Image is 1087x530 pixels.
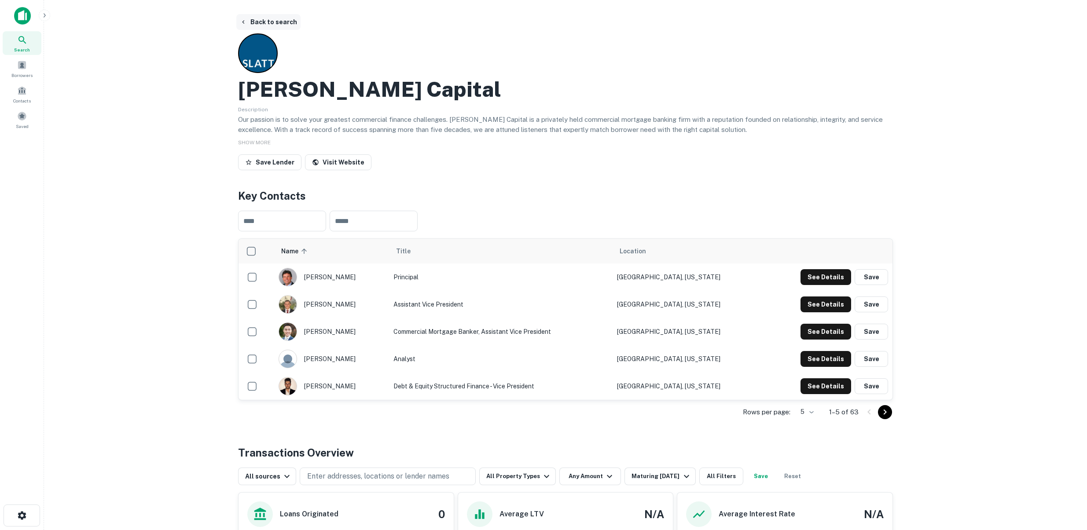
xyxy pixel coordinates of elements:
img: 1516323476295 [279,268,297,286]
a: Search [3,31,41,55]
td: Debt & Equity Structured Finance - Vice President [389,373,612,400]
button: All Filters [699,468,743,485]
th: Location [613,239,763,263]
button: All Property Types [479,468,556,485]
p: Rows per page: [743,407,790,417]
button: Save [855,296,888,312]
img: 1638466670066 [279,323,297,340]
button: See Details [801,378,851,394]
th: Name [274,239,389,263]
span: Location [620,246,646,256]
button: Save [855,324,888,340]
button: All sources [238,468,296,485]
div: [PERSON_NAME] [279,322,385,341]
h4: Key Contacts [238,188,893,204]
td: [GEOGRAPHIC_DATA], [US_STATE] [613,345,763,373]
td: Analyst [389,345,612,373]
h4: N/A [864,506,884,522]
button: Save Lender [238,154,301,170]
button: Save [855,378,888,394]
span: Search [14,46,30,53]
td: [GEOGRAPHIC_DATA], [US_STATE] [613,373,763,400]
div: [PERSON_NAME] [279,350,385,368]
a: Saved [3,108,41,132]
h6: Average LTV [499,509,544,519]
img: 1565278784574 [279,296,297,313]
h4: N/A [644,506,664,522]
button: Enter addresses, locations or lender names [300,468,476,485]
h6: Loans Originated [280,509,338,519]
div: All sources [245,471,292,482]
div: [PERSON_NAME] [279,295,385,314]
div: scrollable content [239,239,892,400]
img: 1562890932099 [279,377,297,395]
h4: Transactions Overview [238,445,354,461]
span: SHOW MORE [238,139,271,146]
img: capitalize-icon.png [14,7,31,25]
button: See Details [801,351,851,367]
td: [GEOGRAPHIC_DATA], [US_STATE] [613,291,763,318]
iframe: Chat Widget [1043,460,1087,502]
a: Visit Website [305,154,371,170]
span: Description [238,106,268,113]
button: Maturing [DATE] [624,468,695,485]
div: Maturing [DATE] [632,471,691,482]
p: Enter addresses, locations or lender names [307,471,449,482]
span: Saved [16,123,29,130]
div: [PERSON_NAME] [279,268,385,286]
button: Save [855,269,888,285]
h4: 0 [438,506,445,522]
td: Assistant Vice President [389,291,612,318]
p: Our passion is to solve your greatest commercial finance challenges. [PERSON_NAME] Capital is a p... [238,114,893,135]
div: 5 [794,406,815,418]
button: Any Amount [559,468,621,485]
button: Save [855,351,888,367]
p: 1–5 of 63 [829,407,859,417]
span: Borrowers [11,72,33,79]
button: Go to next page [878,405,892,419]
span: Name [281,246,310,256]
button: Save your search to get updates of matches that match your search criteria. [747,468,775,485]
a: Borrowers [3,57,41,80]
h2: [PERSON_NAME] Capital [238,77,501,102]
span: Contacts [13,97,31,104]
div: [PERSON_NAME] [279,377,385,395]
td: Commercial Mortgage Banker, Assistant Vice President [389,318,612,345]
th: Title [389,239,612,263]
button: See Details [801,324,851,340]
button: See Details [801,269,851,285]
button: Reset [779,468,807,485]
td: [GEOGRAPHIC_DATA], [US_STATE] [613,263,763,291]
button: Back to search [236,14,301,30]
td: [GEOGRAPHIC_DATA], [US_STATE] [613,318,763,345]
a: Contacts [3,82,41,106]
img: 9c8pery4andzj6ohjkjp54ma2 [279,350,297,368]
span: Title [396,246,422,256]
h6: Average Interest Rate [719,509,795,519]
button: See Details [801,296,851,312]
td: Principal [389,263,612,291]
